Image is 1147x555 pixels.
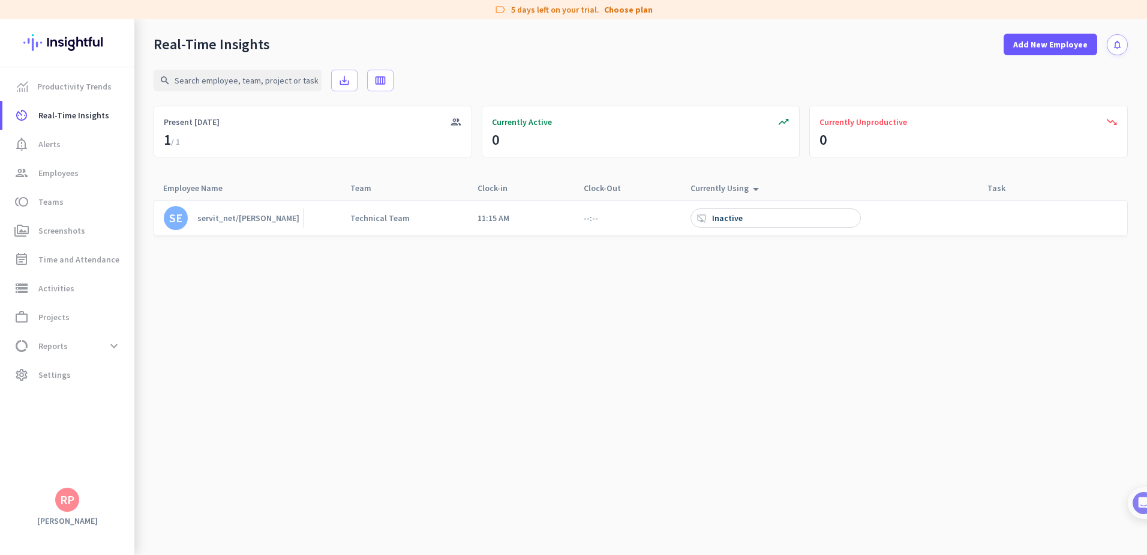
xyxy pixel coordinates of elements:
i: label [494,4,506,16]
div: Team [350,180,386,196]
img: menu-item [17,81,28,92]
i: group [14,166,29,180]
i: notifications [1112,40,1122,50]
span: Teams [38,195,64,209]
span: Activities [38,281,74,296]
a: data_usageReportsexpand_more [2,332,134,360]
i: calendar_view_week [374,74,386,86]
div: 1 [164,130,180,150]
span: Productivity Trends [37,79,112,94]
a: Choose plan [604,4,653,16]
button: Add New Employee [1004,34,1097,55]
a: Technical Team [350,213,431,223]
i: work_outline [14,310,29,324]
i: notification_important [14,137,29,151]
a: work_outlineProjects [2,303,134,332]
div: servit_net/[PERSON_NAME] [197,213,299,223]
a: perm_mediaScreenshots [2,216,134,245]
span: Currently Unproductive [819,116,907,128]
div: 0 [819,130,827,150]
div: SE [169,212,182,224]
div: Technical Team [350,213,410,223]
i: data_usage [14,339,29,353]
span: Employees [38,166,79,180]
i: event_note [14,252,29,267]
div: RP [60,494,74,506]
span: Projects [38,310,70,324]
app-real-time-attendance-cell: 11:15 AM [478,213,509,223]
img: Insightful logo [23,19,111,66]
span: Time and Attendance [38,252,119,267]
span: Add New Employee [1013,38,1088,50]
span: Real-Time Insights [38,108,109,123]
button: expand_more [103,335,125,357]
button: calendar_view_week [367,70,394,91]
a: event_noteTime and Attendance [2,245,134,274]
div: Clock-in [478,180,522,196]
div: Inactive [712,213,745,223]
a: notification_importantAlerts [2,130,134,159]
i: toll [14,195,29,209]
span: Screenshots [38,223,85,238]
i: arrow_drop_up [749,182,763,196]
span: / 1 [171,136,180,147]
a: SEservit_net/[PERSON_NAME] [164,206,304,230]
i: av_timer [14,108,29,123]
i: trending_down [1106,116,1118,128]
i: save_alt [338,74,350,86]
a: settingsSettings [2,360,134,389]
input: Search employee, team, project or task [154,70,322,91]
i: storage [14,281,29,296]
a: groupEmployees [2,159,134,187]
div: Clock-Out [584,180,635,196]
div: Currently Using [690,180,763,196]
button: save_alt [331,70,358,91]
div: Real-Time Insights [154,35,270,53]
span: Alerts [38,137,61,151]
i: group [450,116,462,128]
div: 0 [492,130,499,150]
i: search [160,75,170,86]
i: settings [14,368,29,382]
button: notifications [1107,34,1128,55]
div: Employee Name [163,180,237,196]
i: trending_up [777,116,789,128]
a: tollTeams [2,187,134,216]
span: Present [DATE] [164,116,220,128]
i: perm_media [14,223,29,238]
a: storageActivities [2,274,134,303]
app-real-time-attendance-cell: --:-- [584,213,598,223]
div: Task [987,180,1020,196]
span: Reports [38,339,68,353]
span: Currently Active [492,116,552,128]
span: Settings [38,368,71,382]
a: menu-itemProductivity Trends [2,72,134,101]
i: desktop_access_disabled [697,214,706,223]
a: av_timerReal-Time Insights [2,101,134,130]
